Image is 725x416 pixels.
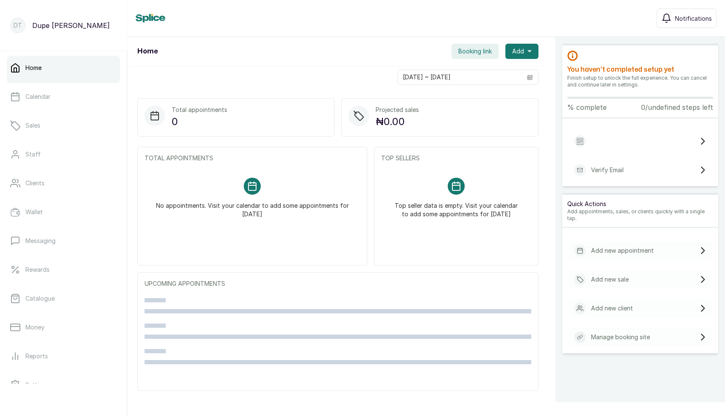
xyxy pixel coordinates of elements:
[7,315,120,339] a: Money
[398,70,522,84] input: Select date
[458,47,492,56] span: Booking link
[25,121,40,130] p: Sales
[25,294,55,303] p: Catalogue
[14,21,22,30] p: DT
[567,64,713,75] h2: You haven’t completed setup yet
[145,154,360,162] p: TOTAL APPOINTMENTS
[25,237,56,245] p: Messaging
[7,229,120,253] a: Messaging
[25,208,43,216] p: Wallet
[567,102,607,112] p: % complete
[591,166,624,174] p: Verify Email
[25,179,45,187] p: Clients
[381,154,531,162] p: TOP SELLERS
[641,102,713,112] p: 0/undefined steps left
[527,74,533,80] svg: calendar
[591,333,650,341] p: Manage booking site
[7,200,120,224] a: Wallet
[172,106,227,114] p: Total appointments
[25,352,48,360] p: Reports
[505,44,538,59] button: Add
[567,208,713,222] p: Add appointments, sales, or clients quickly with a single tap.
[7,114,120,137] a: Sales
[25,381,49,389] p: Settings
[591,275,629,284] p: Add new sale
[7,85,120,109] a: Calendar
[7,171,120,195] a: Clients
[25,323,45,332] p: Money
[7,258,120,282] a: Rewards
[657,8,717,28] button: Notifications
[591,246,654,255] p: Add new appointment
[7,373,120,397] a: Settings
[7,142,120,166] a: Staff
[7,56,120,80] a: Home
[675,14,712,23] span: Notifications
[25,150,41,159] p: Staff
[452,44,499,59] button: Booking link
[512,47,524,56] span: Add
[25,92,50,101] p: Calendar
[172,114,227,129] p: 0
[7,344,120,368] a: Reports
[591,304,633,313] p: Add new client
[25,64,42,72] p: Home
[376,114,419,129] p: ₦0.00
[137,46,158,56] h1: Home
[567,75,713,88] p: Finish setup to unlock the full experience. You can cancel and continue later in settings.
[567,200,713,208] p: Quick Actions
[145,279,531,288] p: UPCOMING APPOINTMENTS
[155,195,350,218] p: No appointments. Visit your calendar to add some appointments for [DATE]
[25,265,50,274] p: Rewards
[7,287,120,310] a: Catalogue
[32,20,110,31] p: Dupe [PERSON_NAME]
[391,195,521,218] p: Top seller data is empty. Visit your calendar to add some appointments for [DATE]
[376,106,419,114] p: Projected sales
